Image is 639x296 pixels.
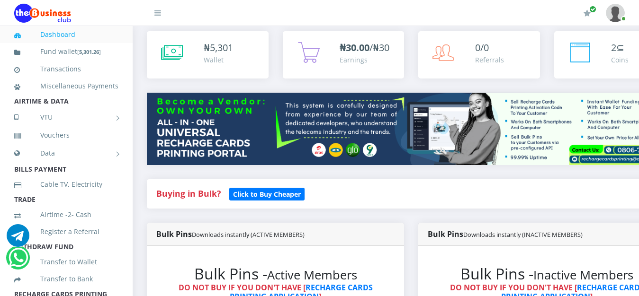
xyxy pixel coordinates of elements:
b: ₦30.00 [340,41,369,54]
a: ₦30.00/₦30 Earnings [283,31,405,78]
a: Transactions [14,58,118,80]
img: User [606,4,625,22]
a: Cable TV, Electricity [14,174,118,195]
i: Renew/Upgrade Subscription [584,9,591,17]
span: 0/0 [475,41,489,54]
small: Inactive Members [533,267,633,283]
div: Coins [611,55,629,65]
div: Wallet [204,55,233,65]
small: Downloads instantly (INACTIVE MEMBERS) [463,230,583,239]
a: Airtime -2- Cash [14,204,118,226]
span: /₦30 [340,41,389,54]
div: ₦ [204,41,233,55]
div: ⊆ [611,41,629,55]
strong: Bulk Pins [156,229,305,239]
a: Chat for support [9,253,28,269]
a: Miscellaneous Payments [14,75,118,97]
div: Referrals [475,55,504,65]
a: 0/0 Referrals [418,31,540,78]
h2: Bulk Pins - [166,265,385,283]
strong: Buying in Bulk? [156,188,221,199]
small: Active Members [267,267,357,283]
div: Earnings [340,55,389,65]
b: Click to Buy Cheaper [233,190,301,199]
a: Click to Buy Cheaper [229,188,305,199]
span: 5,301 [210,41,233,54]
span: 2 [611,41,616,54]
b: 5,301.26 [79,48,99,55]
a: Vouchers [14,124,118,146]
a: Register a Referral [14,221,118,243]
span: Renew/Upgrade Subscription [589,6,596,13]
a: Dashboard [14,24,118,45]
a: Transfer to Wallet [14,251,118,273]
a: Data [14,141,118,165]
a: Chat for support [7,231,29,247]
a: VTU [14,105,118,129]
a: ₦5,301 Wallet [147,31,269,78]
img: Logo [14,4,71,23]
strong: Bulk Pins [428,229,583,239]
a: Transfer to Bank [14,268,118,290]
small: Downloads instantly (ACTIVE MEMBERS) [192,230,305,239]
a: Fund wallet[5,301.26] [14,41,118,63]
small: [ ] [77,48,101,55]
